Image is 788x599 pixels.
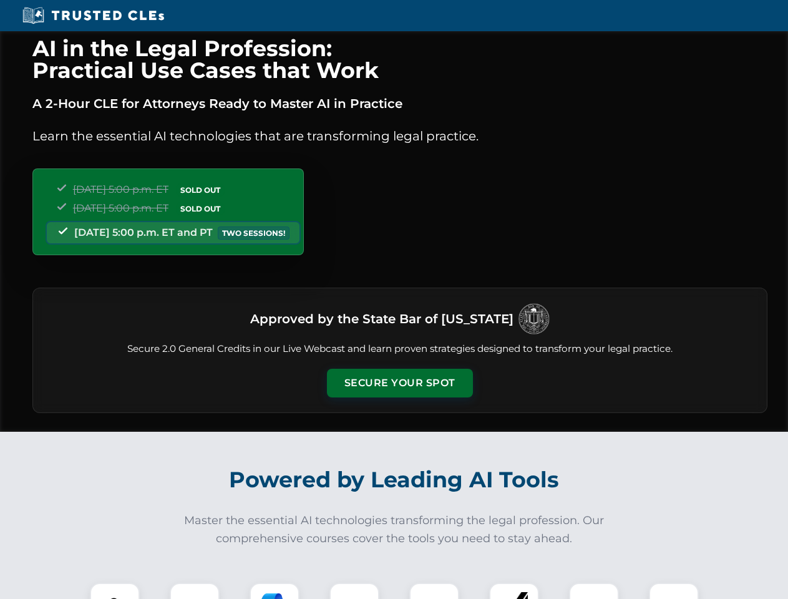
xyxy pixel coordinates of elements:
h1: AI in the Legal Profession: Practical Use Cases that Work [32,37,767,81]
img: Logo [518,303,550,334]
p: A 2-Hour CLE for Attorneys Ready to Master AI in Practice [32,94,767,114]
h2: Powered by Leading AI Tools [49,458,740,502]
img: Trusted CLEs [19,6,168,25]
span: [DATE] 5:00 p.m. ET [73,183,168,195]
span: [DATE] 5:00 p.m. ET [73,202,168,214]
p: Learn the essential AI technologies that are transforming legal practice. [32,126,767,146]
span: SOLD OUT [176,202,225,215]
h3: Approved by the State Bar of [US_STATE] [250,308,513,330]
p: Master the essential AI technologies transforming the legal profession. Our comprehensive courses... [176,512,613,548]
span: SOLD OUT [176,183,225,197]
button: Secure Your Spot [327,369,473,397]
p: Secure 2.0 General Credits in our Live Webcast and learn proven strategies designed to transform ... [48,342,752,356]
